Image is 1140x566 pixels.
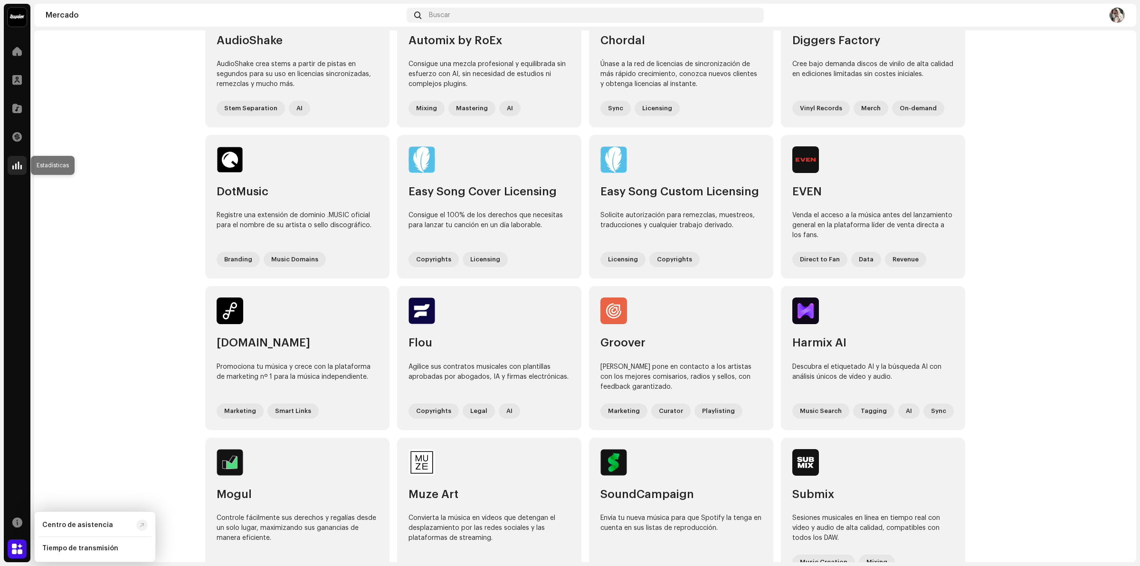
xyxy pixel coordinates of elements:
re-m-nav-item: Centro de asistencia [38,516,152,535]
div: Submix [792,487,954,502]
div: Sesiones musicales en línea en tiempo real con vídeo y audio de alta calidad, compatibles con tod... [792,513,954,543]
div: Direct to Fan [792,252,847,267]
div: AI [898,403,920,419]
img: 10370c6a-d0e2-4592-b8a2-38f444b0ca44 [8,8,27,27]
div: Stem Separation [217,101,285,116]
div: Marketing [217,403,264,419]
div: Branding [217,252,260,267]
img: 35edca2f-5628-4998-9fc9-38d367af0ecc [600,146,627,173]
div: Curator [651,403,691,419]
div: Harmix AI [792,336,954,350]
div: Legal [463,403,495,419]
div: Únase a la red de licencias de sincronización de más rápido crecimiento, conozca nuevos clientes ... [600,59,762,89]
div: Mixing [408,101,445,116]
img: b9de4340-9125-4629-bc9f-1d5712c7440d [792,449,819,476]
img: 4efbf0ee-14b1-4b51-a262-405f2c1f933c [792,297,819,324]
img: 70660b44-c646-4460-ae8f-61ae6fc98b65 [408,449,435,476]
div: Marketing [600,403,647,419]
div: Promociona tu música y crece con la plataforma de marketing nº 1 para la música independiente. [217,362,378,392]
div: DotMusic [217,184,378,199]
div: AudioShake [217,33,378,48]
img: f2913311-899a-4e39-b073-7a152254d51c [408,297,435,324]
div: AudioShake crea stems a partir de pistas en segundos para su uso en licencias sincronizadas, reme... [217,59,378,89]
div: Data [851,252,881,267]
img: 6d691742-94c2-418a-a6e6-df06c212a6d5 [1110,8,1125,23]
div: Descubra el etiquetado AI y la búsqueda AI con análisis únicos de vídeo y audio. [792,362,954,392]
div: Envía tu nueva música para que Spotify la tenga en cuenta en sus listas de reproducción. [600,513,762,562]
span: Buscar [429,11,450,19]
div: Music Search [792,403,849,419]
div: Consigue el 100% de los derechos que necesitas para lanzar tu canción en un día laborable. [408,211,570,240]
div: Controle fácilmente sus derechos y regalías desde un solo lugar, maximizando sus ganancias de man... [217,513,378,562]
div: Centro de asistencia [42,521,113,529]
div: Mercado [46,11,403,19]
div: AI [499,403,520,419]
div: AI [289,101,310,116]
div: Tagging [853,403,894,419]
div: Flou [408,336,570,350]
img: 60ceb9ec-a8b3-4a3c-9260-8138a3b22953 [792,146,819,173]
div: Registre una extensión de dominio .MUSIC oficial para el nombre de su artista o sello discográfico. [217,211,378,240]
img: f9243b49-c25a-4d68-8918-7cbae34de391 [600,297,627,324]
div: Licensing [600,252,646,267]
div: Tiempo de transmisión [42,545,118,552]
div: [PERSON_NAME] pone en contacto a los artistas con los mejores comisarios, radios y sellos, con fe... [600,362,762,392]
div: Sync [600,101,631,116]
img: e31f89c7-56d3-452a-a576-703bf0380ad5 [217,449,243,476]
div: Convierta la música en vídeos que detengan el desplazamiento por las redes sociales y las platafo... [408,513,570,562]
div: Automix by RoEx [408,33,570,48]
div: Music Domains [264,252,326,267]
div: Diggers Factory [792,33,954,48]
div: Copyrights [408,252,459,267]
div: Merch [854,101,888,116]
div: Copyrights [408,403,459,419]
div: Consigue una mezcla profesional y equilibrada sin esfuerzo con AI, sin necesidad de estudios ni c... [408,59,570,89]
img: 46c17930-3148-471f-8b2a-36717c1ad0d1 [217,297,243,324]
div: Groover [600,336,762,350]
div: Licensing [463,252,508,267]
div: Revenue [885,252,926,267]
div: Vinyl Records [792,101,850,116]
img: f6bbf7fb-1a84-49c4-ab47-0dc55801bd65 [600,449,627,476]
div: AI [499,101,521,116]
img: a95fe301-50de-48df-99e3-24891476c30c [408,146,435,173]
img: eb58a31c-f81c-4818-b0f9-d9e66cbda676 [217,146,243,173]
div: Solicite autorización para remezclas, muestreos, traducciones y cualquier trabajo derivado. [600,211,762,240]
div: Smart Links [267,403,319,419]
div: Venda el acceso a la música antes del lanzamiento general en la plataforma líder de venta directa... [792,211,954,240]
re-m-nav-item: Tiempo de transmisión [38,539,152,558]
div: EVEN [792,184,954,199]
div: Easy Song Cover Licensing [408,184,570,199]
div: Sync [923,403,954,419]
div: Playlisting [694,403,742,419]
div: Mogul [217,487,378,502]
div: Mastering [448,101,495,116]
div: Licensing [635,101,680,116]
div: Agilice sus contratos musicales con plantillas aprobadas por abogados, IA y firmas electrónicas. [408,362,570,392]
div: [DOMAIN_NAME] [217,336,378,350]
div: On-demand [892,101,944,116]
div: Copyrights [649,252,700,267]
div: Muze Art [408,487,570,502]
div: SoundCampaign [600,487,762,502]
div: Chordal [600,33,762,48]
div: Easy Song Custom Licensing [600,184,762,199]
div: Cree bajo demanda discos de vinilo de alta calidad en ediciones limitadas sin costes iniciales. [792,59,954,89]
